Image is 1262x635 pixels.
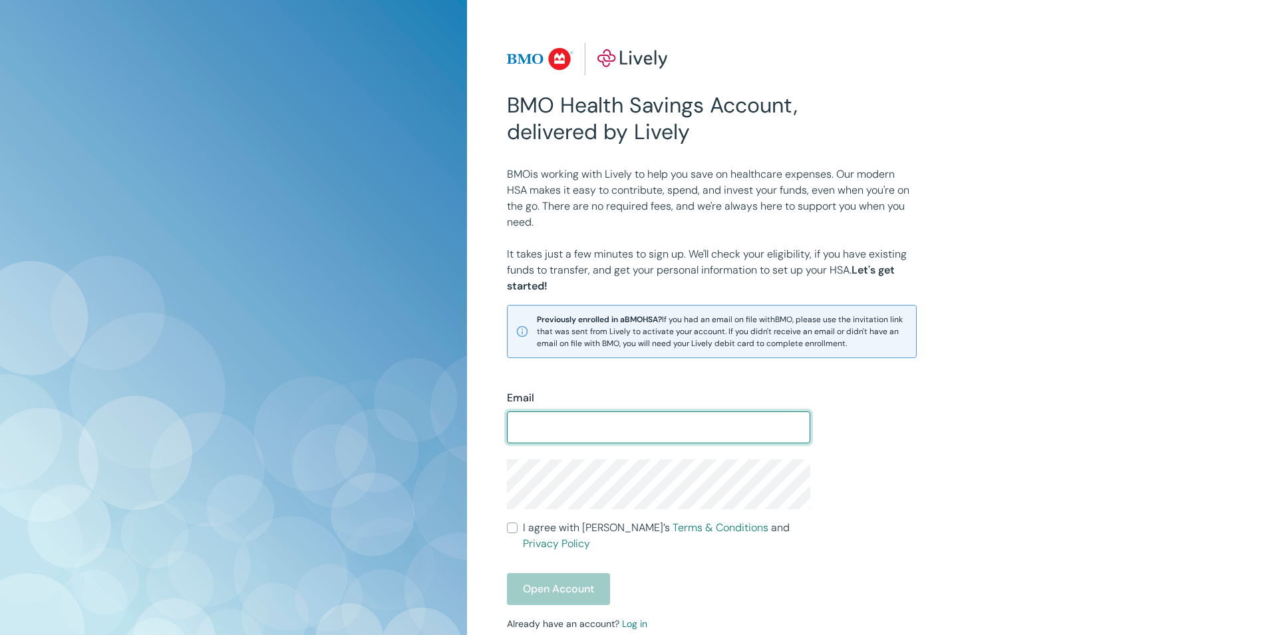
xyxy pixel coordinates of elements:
[507,92,810,145] h2: BMO Health Savings Account, delivered by Lively
[537,314,662,325] strong: Previously enrolled in a BMO HSA?
[507,618,647,630] small: Already have an account?
[507,246,917,294] p: It takes just a few minutes to sign up. We'll check your eligibility, if you have existing funds ...
[507,390,534,406] label: Email
[523,520,810,552] span: I agree with [PERSON_NAME]’s and
[673,521,768,534] a: Terms & Conditions
[622,618,647,630] a: Log in
[507,43,668,76] img: Lively
[537,314,908,349] span: If you had an email on file with BMO , please use the invitation link that was sent from Lively t...
[507,166,917,230] p: BMO is working with Lively to help you save on healthcare expenses. Our modern HSA makes it easy ...
[523,536,590,550] a: Privacy Policy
